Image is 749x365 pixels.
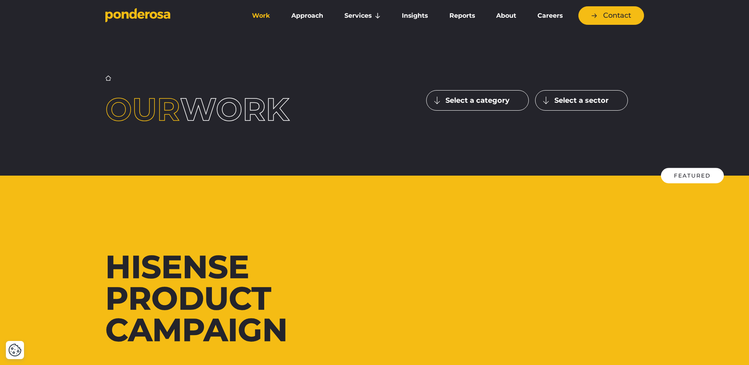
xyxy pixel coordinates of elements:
[105,90,180,128] span: Our
[528,7,572,24] a: Careers
[282,7,332,24] a: Approach
[535,90,628,111] button: Select a sector
[393,7,437,24] a: Insights
[661,168,724,183] div: Featured
[105,75,111,81] a: Home
[105,251,369,346] div: Hisense Product Campaign
[8,343,22,357] img: Revisit consent button
[440,7,484,24] a: Reports
[335,7,390,24] a: Services
[578,6,644,25] a: Contact
[243,7,279,24] a: Work
[8,343,22,357] button: Cookie Settings
[105,8,231,24] a: Go to homepage
[105,94,323,125] h1: work
[426,90,529,111] button: Select a category
[487,7,525,24] a: About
